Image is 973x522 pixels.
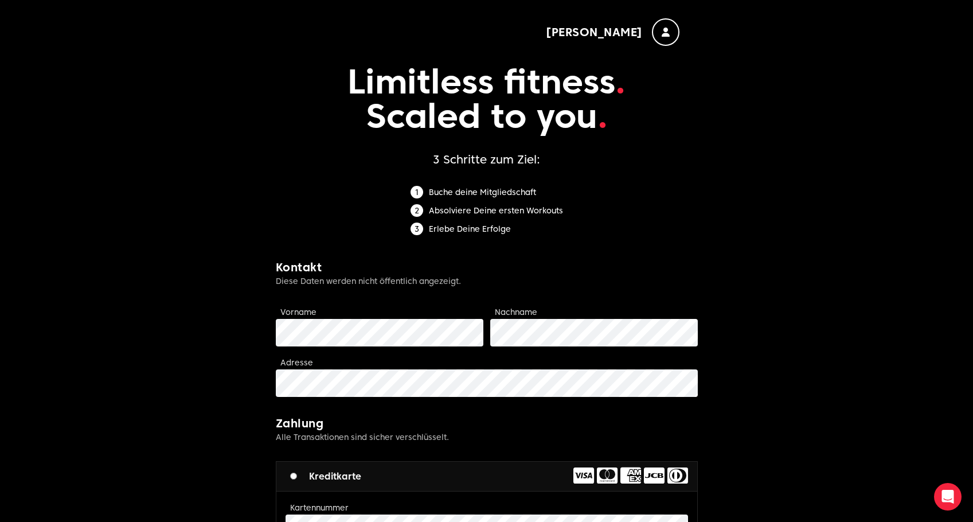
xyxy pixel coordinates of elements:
button: [PERSON_NAME] [546,18,679,46]
span: [PERSON_NAME] [546,24,643,40]
label: Nachname [495,307,537,317]
li: Absolviere Deine ersten Workouts [411,204,563,217]
span: . [597,95,608,137]
h1: 3 Schritte zum Ziel: [276,151,698,167]
h2: Kontakt [276,259,698,275]
label: Adresse [280,358,313,367]
li: Buche deine Mitgliedschaft [411,186,563,198]
div: Open Intercom Messenger [934,483,962,511]
h2: Zahlung [276,415,698,431]
p: Diese Daten werden nicht öffentlich angezeigt. [276,275,698,287]
label: Vorname [280,307,316,317]
p: Alle Transaktionen sind sicher verschlüsselt. [276,431,698,443]
input: Kreditkarte [290,473,297,480]
label: Kartennummer [290,503,349,512]
label: Kreditkarte [290,470,361,484]
li: Erlebe Deine Erfolge [411,223,563,235]
span: . [615,60,626,102]
p: Limitless fitness Scaled to you [276,46,698,151]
